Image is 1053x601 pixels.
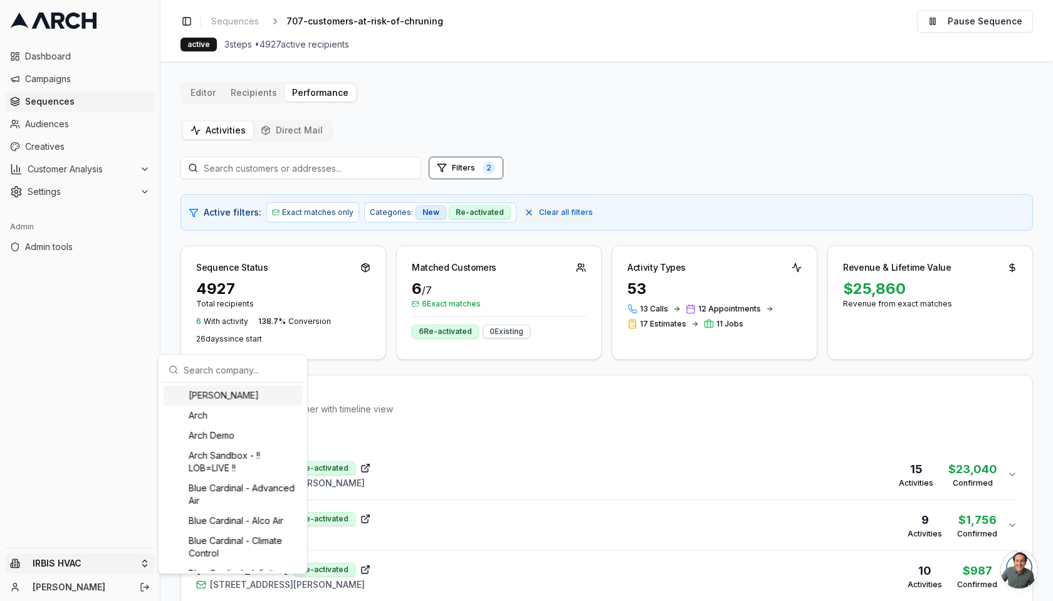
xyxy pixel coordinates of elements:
[164,531,302,563] div: Blue Cardinal - Climate Control
[164,478,302,511] div: Blue Cardinal - Advanced Air
[164,446,302,478] div: Arch Sandbox - !! LOB=LIVE !!
[164,405,302,426] div: Arch
[164,426,302,446] div: Arch Demo
[164,563,302,596] div: Blue Cardinal - Infinity [US_STATE] Air
[164,511,302,531] div: Blue Cardinal - Alco Air
[164,385,302,405] div: [PERSON_NAME]
[184,357,297,382] input: Search company...
[161,383,305,571] div: Suggestions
